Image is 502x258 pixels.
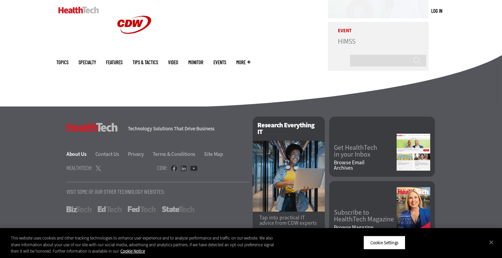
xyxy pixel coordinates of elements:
a: StateTech [162,206,194,212]
img: newsletter screenshot [397,134,430,171]
a: About Us [66,150,94,158]
h4: HealthTech: [66,165,92,171]
a: More information about your privacy [120,248,145,254]
h3: HealthTech [66,123,118,132]
button: Cookie Settings [363,235,405,250]
a: Video [168,60,178,65]
a: Privacy [128,150,152,158]
a: EdTech [98,206,122,212]
div: User menu [431,7,442,14]
a: Features [106,60,122,65]
a: Terms & Conditions [153,150,203,158]
button: Close [484,235,499,250]
a: Events [213,60,226,65]
p: Tap into practical IT advice from CDW experts [259,215,318,226]
a: MonITor [188,60,203,65]
a: Subscribe toHealthTech Magazine [334,209,397,223]
a: Browse MagazineArchives [334,225,397,235]
h2: Research Everything IT [253,117,325,141]
a: Browse EmailArchives [334,160,397,171]
div: This website uses cookies and other tracking technologies to enhance user experience and to analy... [11,235,276,255]
a: Contact Us [95,150,127,158]
span: Topics [56,60,68,65]
a: FedTech [128,206,156,212]
span: More [236,60,250,65]
img: Summer 2025 cover [397,187,430,232]
p: Visit Some Of Our Other Technology Websites: [66,189,249,195]
span: Specialty [79,60,96,65]
a: BizTech [66,206,92,212]
a: Log in [431,8,442,14]
a: Site Map [204,150,223,158]
a: CDW [109,44,159,51]
h4: Technology Solutions That Drive Business [128,126,244,131]
img: Home [58,7,99,13]
a: Tips & Tactics [133,60,158,65]
a: Get HealthTechin your Inbox [334,144,397,158]
h4: CDW: [157,165,167,171]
